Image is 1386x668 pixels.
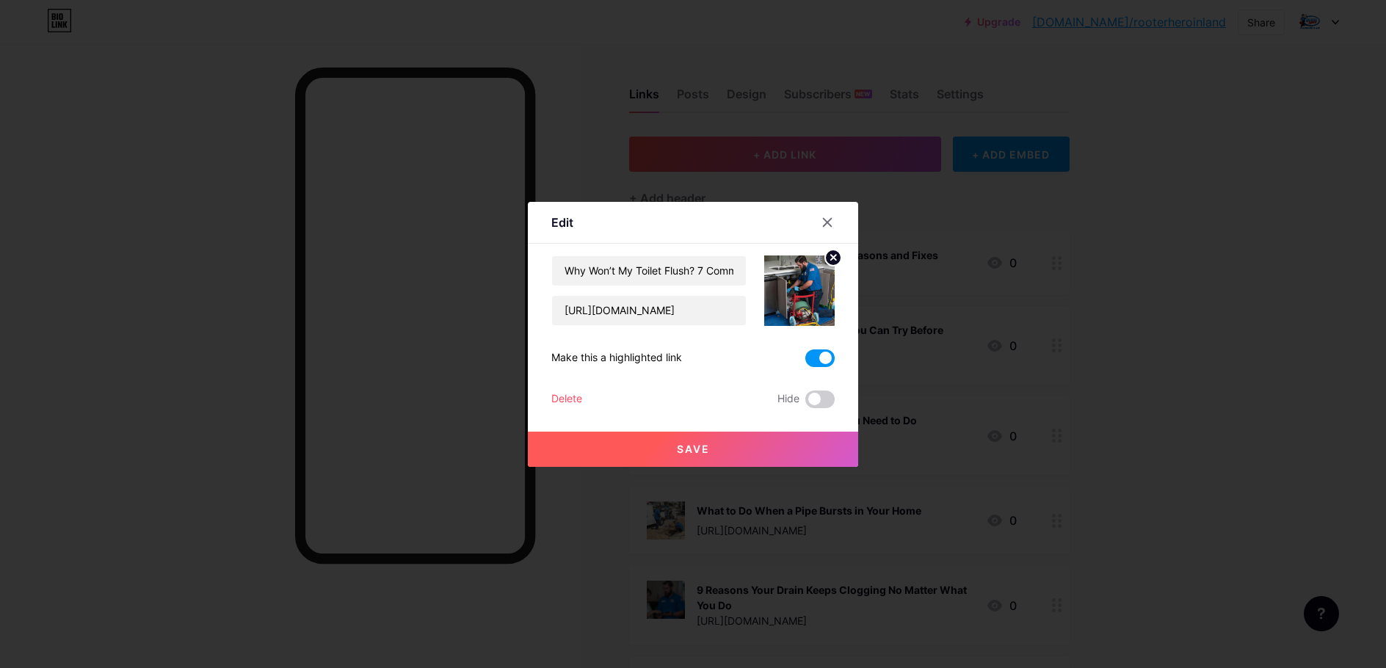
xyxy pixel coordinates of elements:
input: URL [552,296,746,325]
span: Hide [777,391,799,408]
span: Save [677,443,710,455]
input: Title [552,256,746,286]
button: Save [528,432,858,467]
div: Delete [551,391,582,408]
img: link_thumbnail [764,255,835,326]
div: Make this a highlighted link [551,349,682,367]
div: Edit [551,214,573,231]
